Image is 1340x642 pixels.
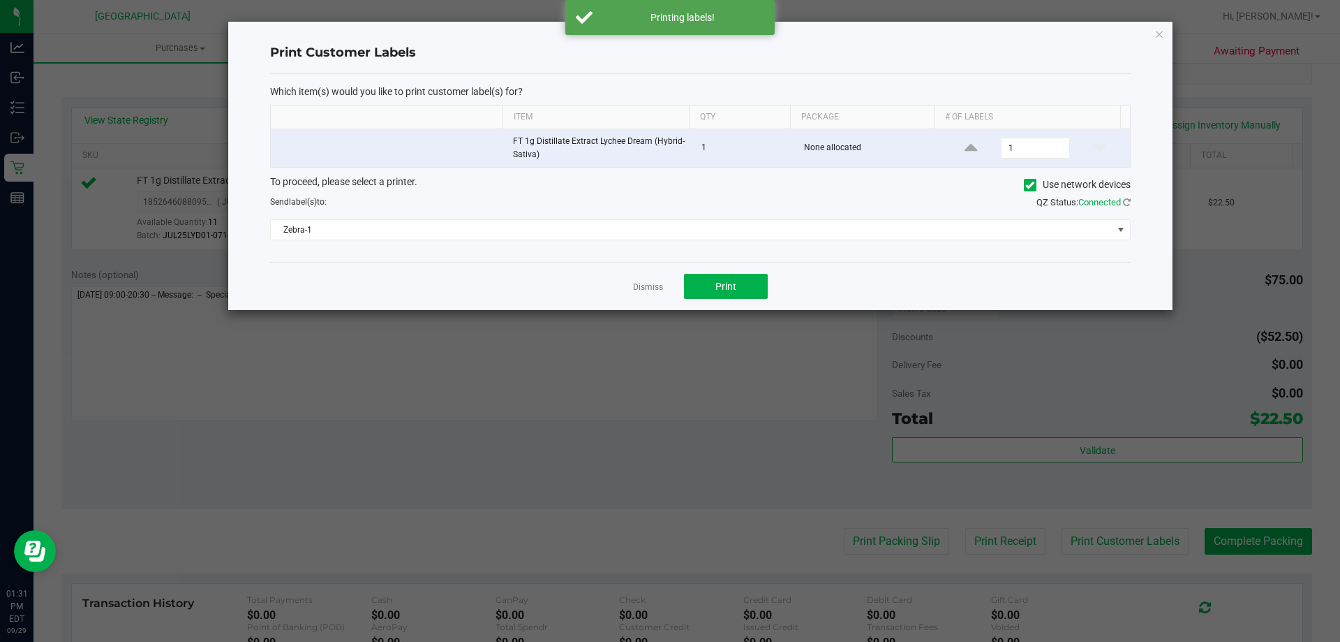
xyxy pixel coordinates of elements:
td: 1 [693,129,796,167]
h4: Print Customer Labels [270,44,1131,62]
td: None allocated [796,129,941,167]
iframe: Resource center [14,530,56,572]
button: Print [684,274,768,299]
span: Zebra-1 [271,220,1112,240]
a: Dismiss [633,282,663,293]
th: Package [790,105,934,129]
span: QZ Status: [1036,197,1131,207]
th: Qty [689,105,790,129]
th: # of labels [934,105,1120,129]
span: Connected [1078,197,1121,207]
td: FT 1g Distillate Extract Lychee Dream (Hybrid-Sativa) [505,129,693,167]
span: label(s) [289,197,317,207]
p: Which item(s) would you like to print customer label(s) for? [270,85,1131,98]
div: To proceed, please select a printer. [260,175,1141,196]
label: Use network devices [1024,177,1131,192]
span: Print [715,281,736,292]
div: Printing labels! [600,10,764,24]
span: Send to: [270,197,327,207]
th: Item [502,105,689,129]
